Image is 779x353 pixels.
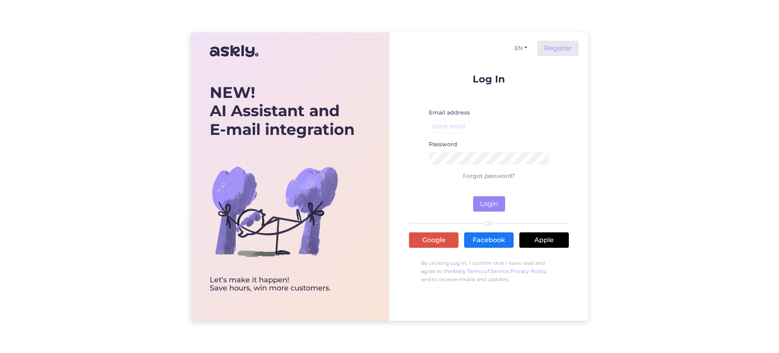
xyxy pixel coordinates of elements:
label: Password [429,140,457,149]
a: Register [537,41,579,56]
div: AI Assistant and E-mail integration [210,83,355,139]
p: By clicking Log In, I confirm that I have read and agree to the , , and to receive emails and upd... [409,255,569,288]
button: EN [511,42,531,54]
div: Let’s make it happen! Save hours, win more customers. [210,276,355,292]
a: Google [409,232,458,248]
img: Askly [210,41,258,61]
b: NEW! [210,83,255,102]
a: Askly Terms of Service [452,268,509,274]
p: Log In [409,74,569,84]
label: Email address [429,108,470,117]
a: Apple [519,232,569,248]
button: Login [473,196,505,212]
img: bg-askly [210,146,340,276]
a: Forgot password? [463,172,515,180]
a: Privacy Policy [510,268,547,274]
a: Facebook [464,232,514,248]
input: Enter email [429,120,549,133]
span: OR [483,221,495,226]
